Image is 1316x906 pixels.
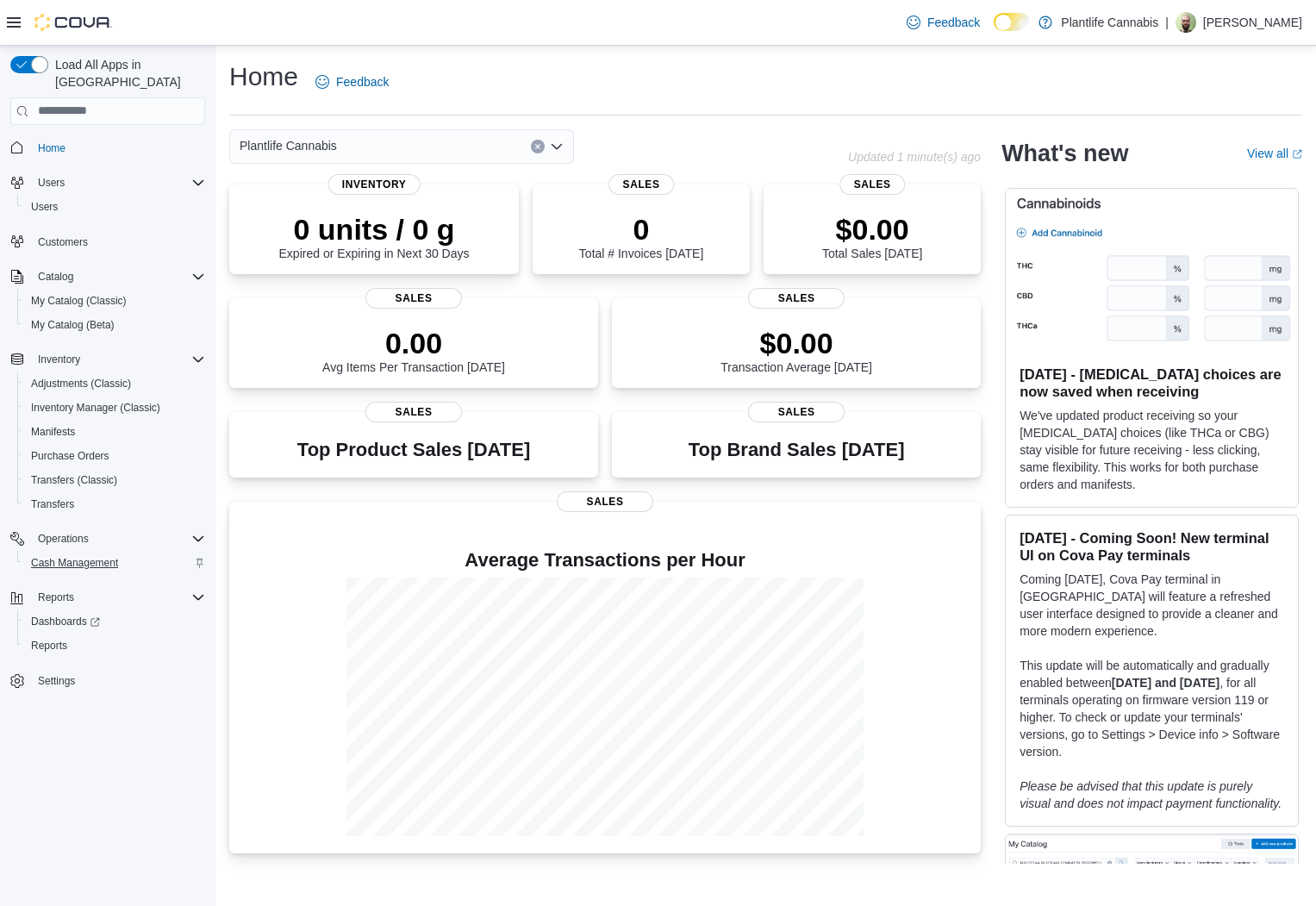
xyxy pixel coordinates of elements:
[24,397,205,418] span: Inventory Manager (Classic)
[38,141,65,155] span: Home
[1112,676,1219,690] strong: [DATE] and [DATE]
[24,315,205,335] span: My Catalog (Beta)
[24,397,167,418] a: Inventory Manager (Classic)
[38,353,80,366] span: Inventory
[720,326,872,374] div: Transaction Average [DATE]
[34,14,112,31] img: Cova
[822,212,922,260] div: Total Sales [DATE]
[579,212,703,247] p: 0
[1020,571,1284,640] p: Coming [DATE], Cova Pay terminal in [GEOGRAPHIC_DATA] will feature a refreshed user interface des...
[822,212,922,247] p: $0.00
[24,373,138,394] a: Adjustments (Classic)
[10,128,205,739] nav: Complex example
[24,422,82,442] a: Manifests
[31,528,96,549] button: Operations
[31,497,74,511] span: Transfers
[38,235,88,249] span: Customers
[24,446,205,466] span: Purchase Orders
[17,289,212,313] button: My Catalog (Classic)
[927,14,980,31] span: Feedback
[24,315,122,335] a: My Catalog (Beta)
[31,294,127,308] span: My Catalog (Classic)
[31,349,87,370] button: Inventory
[297,440,530,460] h3: Top Product Sales [DATE]
[17,444,212,468] button: Purchase Orders
[689,440,905,460] h3: Top Brand Sales [DATE]
[3,135,212,160] button: Home
[557,491,653,512] span: Sales
[31,377,131,391] span: Adjustments (Classic)
[31,615,100,628] span: Dashboards
[31,425,75,439] span: Manifests
[31,172,72,193] button: Users
[550,140,564,153] button: Open list of options
[279,212,470,247] p: 0 units / 0 g
[1020,657,1284,760] p: This update will be automatically and gradually enabled between , for all terminals operating on ...
[229,59,298,94] h1: Home
[24,291,205,311] span: My Catalog (Classic)
[531,140,545,153] button: Clear input
[322,326,505,360] p: 0.00
[279,212,470,260] div: Expired or Expiring in Next 30 Days
[31,473,117,487] span: Transfers (Classic)
[24,494,205,515] span: Transfers
[48,56,205,91] span: Load All Apps in [GEOGRAPHIC_DATA]
[1001,140,1128,167] h2: What's new
[1165,12,1169,33] p: |
[243,550,967,571] h4: Average Transactions per Hour
[24,635,74,656] a: Reports
[3,265,212,289] button: Catalog
[31,670,205,691] span: Settings
[322,326,505,374] div: Avg Items Per Transaction [DATE]
[579,212,703,260] div: Total # Invoices [DATE]
[24,470,124,490] a: Transfers (Classic)
[31,266,205,287] span: Catalog
[24,635,205,656] span: Reports
[17,195,212,219] button: Users
[1061,12,1158,33] p: Plantlife Cannabis
[31,449,109,463] span: Purchase Orders
[3,171,212,195] button: Users
[17,551,212,575] button: Cash Management
[31,266,80,287] button: Catalog
[24,422,205,442] span: Manifests
[17,634,212,658] button: Reports
[38,674,75,688] span: Settings
[31,138,72,159] a: Home
[31,137,205,159] span: Home
[31,587,205,608] span: Reports
[3,347,212,372] button: Inventory
[24,494,81,515] a: Transfers
[31,232,95,253] a: Customers
[38,270,73,284] span: Catalog
[31,639,67,653] span: Reports
[31,231,205,253] span: Customers
[1020,366,1284,400] h3: [DATE] - [MEDICAL_DATA] choices are now saved when receiving
[31,349,205,370] span: Inventory
[24,611,205,632] span: Dashboards
[1020,529,1284,564] h3: [DATE] - Coming Soon! New terminal UI on Cova Pay terminals
[31,318,115,332] span: My Catalog (Beta)
[900,5,987,40] a: Feedback
[748,288,845,309] span: Sales
[1247,147,1302,160] a: View allExternal link
[31,556,118,570] span: Cash Management
[309,65,396,99] a: Feedback
[38,590,74,604] span: Reports
[31,200,58,214] span: Users
[24,197,65,217] a: Users
[1292,149,1302,159] svg: External link
[3,229,212,254] button: Customers
[17,372,212,396] button: Adjustments (Classic)
[17,609,212,634] a: Dashboards
[17,420,212,444] button: Manifests
[1176,12,1196,33] div: Ryan Noftall
[3,585,212,609] button: Reports
[17,313,212,337] button: My Catalog (Beta)
[328,174,421,195] span: Inventory
[1020,779,1282,810] em: Please be advised that this update is purely visual and does not impact payment functionality.
[748,402,845,422] span: Sales
[31,671,82,691] a: Settings
[994,31,995,32] span: Dark Mode
[24,373,205,394] span: Adjustments (Classic)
